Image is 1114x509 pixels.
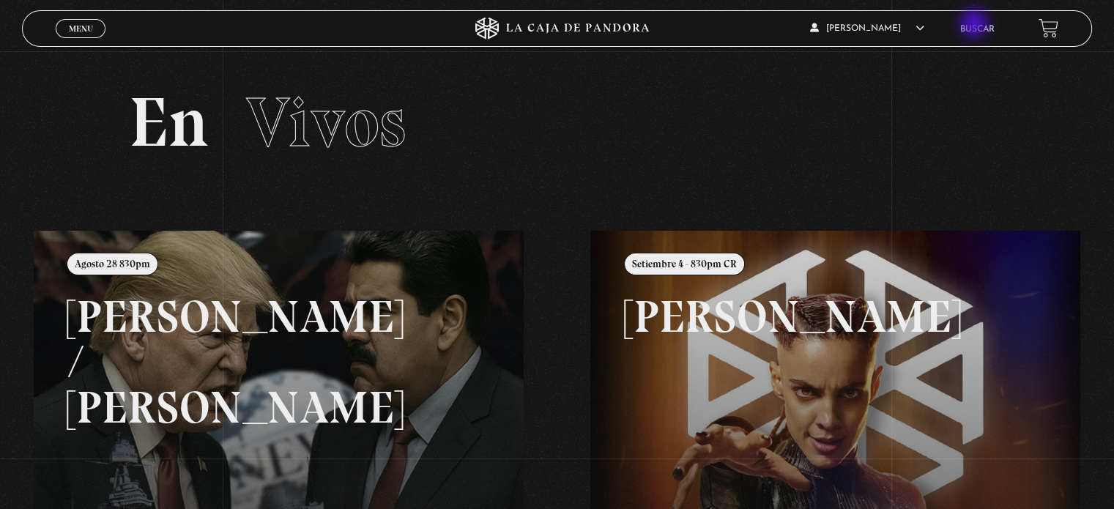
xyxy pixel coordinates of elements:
span: Vivos [246,81,406,164]
span: Cerrar [64,37,98,47]
h2: En [129,88,984,157]
span: [PERSON_NAME] [810,24,924,33]
a: View your shopping cart [1039,18,1058,38]
a: Buscar [960,25,995,34]
span: Menu [69,24,93,33]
